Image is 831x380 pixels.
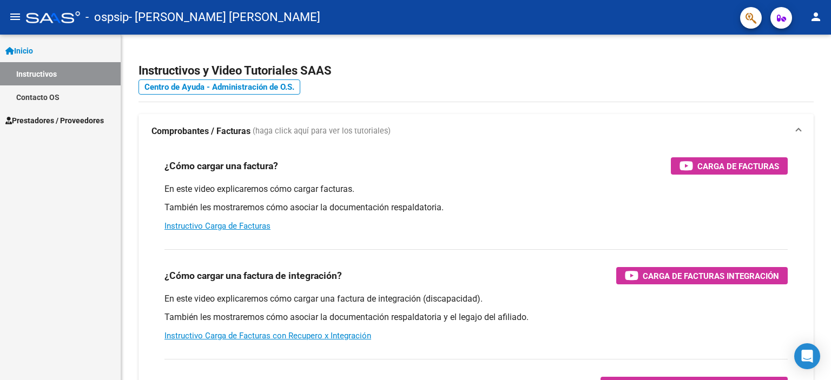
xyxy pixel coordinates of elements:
mat-icon: person [809,10,822,23]
span: Carga de Facturas Integración [643,269,779,283]
mat-expansion-panel-header: Comprobantes / Facturas (haga click aquí para ver los tutoriales) [138,114,814,149]
a: Instructivo Carga de Facturas con Recupero x Integración [164,331,371,341]
span: - ospsip [85,5,129,29]
h2: Instructivos y Video Tutoriales SAAS [138,61,814,81]
span: Carga de Facturas [697,159,779,173]
strong: Comprobantes / Facturas [151,125,250,137]
a: Centro de Ayuda - Administración de O.S. [138,79,300,95]
span: - [PERSON_NAME] [PERSON_NAME] [129,5,320,29]
p: En este video explicaremos cómo cargar una factura de integración (discapacidad). [164,293,788,305]
h3: ¿Cómo cargar una factura? [164,158,278,174]
span: Prestadores / Proveedores [5,115,104,126]
p: También les mostraremos cómo asociar la documentación respaldatoria. [164,202,788,214]
button: Carga de Facturas Integración [616,267,788,284]
a: Instructivo Carga de Facturas [164,221,271,231]
button: Carga de Facturas [671,157,788,175]
span: Inicio [5,45,33,57]
span: (haga click aquí para ver los tutoriales) [253,125,391,137]
p: En este video explicaremos cómo cargar facturas. [164,183,788,195]
p: También les mostraremos cómo asociar la documentación respaldatoria y el legajo del afiliado. [164,311,788,323]
div: Open Intercom Messenger [794,343,820,369]
mat-icon: menu [9,10,22,23]
h3: ¿Cómo cargar una factura de integración? [164,268,342,283]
